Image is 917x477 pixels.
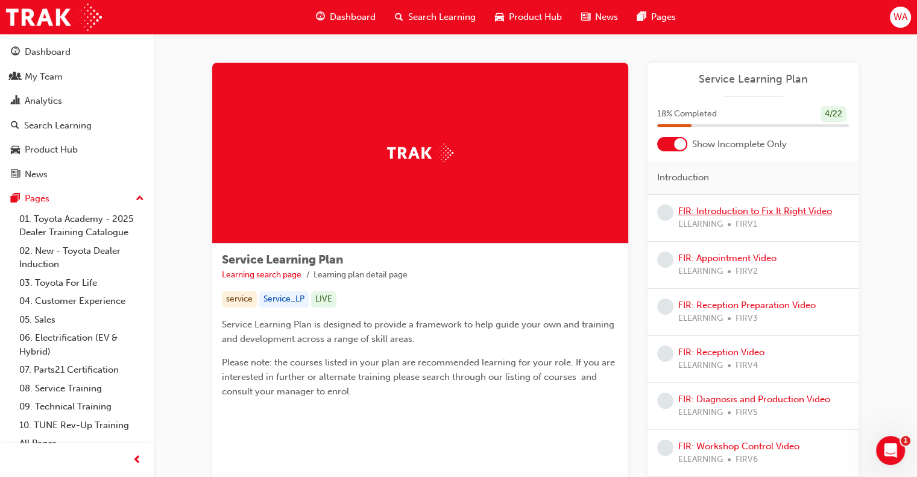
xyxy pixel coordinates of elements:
a: Service Learning Plan [657,72,849,86]
span: 1 [901,436,910,446]
span: Show Incomplete Only [692,137,787,151]
a: Dashboard [5,41,149,63]
div: Product Hub [25,143,78,157]
a: News [5,163,149,186]
a: All Pages [14,434,149,453]
span: ELEARNING [678,265,723,279]
span: people-icon [11,72,20,83]
a: 01. Toyota Academy - 2025 Dealer Training Catalogue [14,210,149,242]
span: learningRecordVerb_NONE-icon [657,251,673,268]
span: learningRecordVerb_NONE-icon [657,299,673,315]
a: FIR: Diagnosis and Production Video [678,394,830,405]
span: Introduction [657,171,709,185]
a: news-iconNews [572,5,628,30]
span: Please note: the courses listed in your plan are recommended learning for your role. If you are i... [222,357,617,397]
a: Analytics [5,90,149,112]
div: Dashboard [25,45,71,59]
span: guage-icon [316,10,325,25]
button: Pages [5,188,149,210]
div: Service_LP [259,291,309,308]
span: Dashboard [330,10,376,24]
span: FIRV3 [736,312,758,326]
a: 05. Sales [14,311,149,329]
span: ELEARNING [678,406,723,420]
span: Product Hub [509,10,562,24]
a: 04. Customer Experience [14,292,149,311]
span: news-icon [581,10,590,25]
div: service [222,291,257,308]
img: Trak [6,4,102,31]
span: car-icon [495,10,504,25]
span: FIRV5 [736,406,758,420]
iframe: Intercom live chat [876,436,905,465]
button: DashboardMy TeamAnalyticsSearch LearningProduct HubNews [5,39,149,188]
a: car-iconProduct Hub [485,5,572,30]
a: 10. TUNE Rev-Up Training [14,416,149,435]
span: pages-icon [11,194,20,204]
div: My Team [25,70,63,84]
span: 18 % Completed [657,107,717,121]
span: News [595,10,618,24]
span: search-icon [11,121,19,131]
a: 03. Toyota For Life [14,274,149,292]
span: search-icon [395,10,403,25]
a: FIR: Workshop Control Video [678,441,799,452]
button: WA [890,7,911,28]
a: FIR: Introduction to Fix It Right Video [678,206,832,216]
a: pages-iconPages [628,5,685,30]
span: WA [893,10,907,24]
div: Analytics [25,94,62,108]
span: car-icon [11,145,20,156]
span: learningRecordVerb_NONE-icon [657,346,673,362]
a: 08. Service Training [14,379,149,398]
span: learningRecordVerb_NONE-icon [657,393,673,409]
a: Search Learning [5,115,149,137]
span: ELEARNING [678,359,723,373]
div: 4 / 22 [821,106,846,122]
span: news-icon [11,169,20,180]
a: FIR: Reception Preparation Video [678,300,816,311]
span: FIRV2 [736,265,758,279]
div: LIVE [311,291,336,308]
a: FIR: Appointment Video [678,253,777,264]
a: FIR: Reception Video [678,347,764,358]
span: Service Learning Plan [222,253,343,267]
span: ELEARNING [678,453,723,467]
div: News [25,168,48,182]
a: Learning search page [222,270,301,280]
span: Pages [651,10,676,24]
span: learningRecordVerb_NONE-icon [657,440,673,456]
a: 06. Electrification (EV & Hybrid) [14,329,149,361]
span: Service Learning Plan is designed to provide a framework to help guide your own and training and ... [222,319,617,344]
span: ELEARNING [678,218,723,232]
a: Product Hub [5,139,149,161]
img: Trak [387,144,453,162]
a: 07. Parts21 Certification [14,361,149,379]
span: FIRV1 [736,218,757,232]
span: guage-icon [11,47,20,58]
a: search-iconSearch Learning [385,5,485,30]
div: Search Learning [24,119,92,133]
span: chart-icon [11,96,20,107]
span: pages-icon [637,10,646,25]
a: 09. Technical Training [14,397,149,416]
div: Pages [25,192,49,206]
li: Learning plan detail page [314,268,408,282]
span: FIRV6 [736,453,758,467]
a: 02. New - Toyota Dealer Induction [14,242,149,274]
span: Search Learning [408,10,476,24]
span: up-icon [136,191,144,207]
a: My Team [5,66,149,88]
span: ELEARNING [678,312,723,326]
a: guage-iconDashboard [306,5,385,30]
span: learningRecordVerb_NONE-icon [657,204,673,221]
span: prev-icon [133,453,142,468]
span: FIRV4 [736,359,758,373]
